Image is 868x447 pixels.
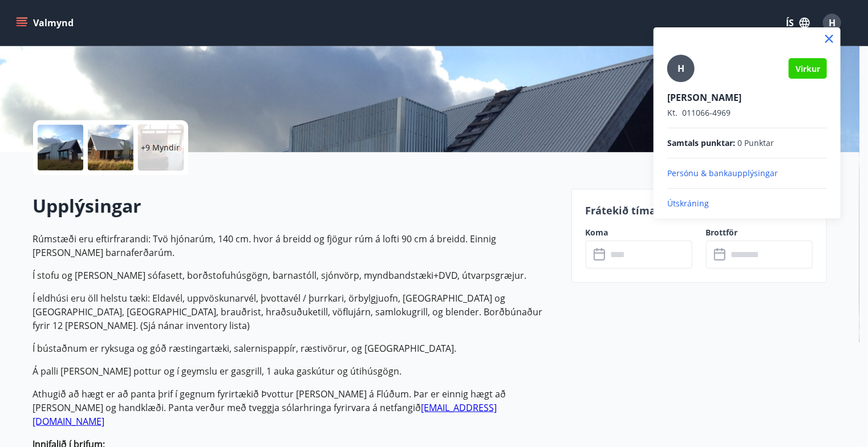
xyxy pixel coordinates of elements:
span: Samtals punktar : [667,137,735,149]
span: H [678,62,684,75]
span: 0 Punktar [737,137,774,149]
p: 011066-4969 [667,107,827,119]
p: Persónu & bankaupplýsingar [667,168,827,179]
p: [PERSON_NAME] [667,91,827,104]
span: Kt. [667,107,678,118]
span: Virkur [796,63,820,74]
p: Útskráning [667,198,827,209]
